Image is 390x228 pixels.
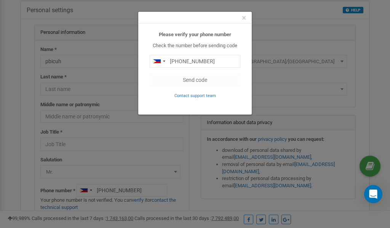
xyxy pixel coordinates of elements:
[150,73,240,86] button: Send code
[242,14,246,22] button: Close
[174,92,216,98] a: Contact support team
[159,32,231,37] b: Please verify your phone number
[242,13,246,22] span: ×
[150,55,240,68] input: 0905 123 4567
[150,42,240,49] p: Check the number before sending code
[364,185,382,203] div: Open Intercom Messenger
[150,55,168,67] div: Telephone country code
